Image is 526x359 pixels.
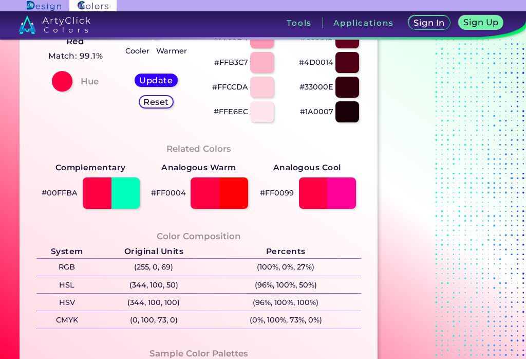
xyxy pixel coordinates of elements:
[36,259,98,276] p: RGB
[33,49,118,63] h5: Match: 99.1%
[36,245,98,258] h5: System
[27,1,61,11] img: ArtyClick Design logo
[36,276,98,293] p: HSL
[81,74,99,89] h4: Hue
[210,276,361,293] p: (96%, 100%, 50%)
[299,56,333,68] p: #4D0014
[97,311,210,328] p: (0, 100, 73, 0)
[36,311,98,328] p: CMYK
[151,187,186,199] p: #FF0004
[210,259,361,276] p: (100%, 0%, 27%)
[214,105,248,118] p: #FFE6EC
[287,19,312,27] h3: Tools
[42,187,78,199] p: #00FFBA
[273,161,341,174] strong: Analogous Cool
[156,45,187,57] p: Warmer
[212,81,248,93] p: #FFCCDA
[210,311,361,328] p: (0%, 100%, 73%, 0%)
[214,56,248,68] p: #FFB3C7
[125,45,149,57] p: Cooler
[36,294,98,311] p: HSV
[465,19,497,26] h5: Sign Up
[141,76,171,84] h5: Update
[415,19,443,27] h5: Sign In
[333,19,393,27] h3: Applications
[97,259,210,276] p: (255, 0, 69)
[161,161,236,174] strong: Analogous Warm
[97,294,210,311] p: (344, 100, 100)
[33,22,118,63] a: ArtyClick Cool Red Match: 99.1%
[210,294,361,311] p: (96%, 100%, 100%)
[299,81,333,93] p: #33000E
[97,245,210,258] h5: Original Units
[55,161,126,174] strong: Complementary
[460,16,501,30] a: Sign Up
[410,16,448,30] a: Sign In
[260,187,294,199] p: #FF0099
[144,98,167,105] h5: Reset
[97,276,210,293] p: (344, 100, 50)
[166,141,231,156] h4: Related Colors
[157,229,241,244] h4: Color Composition
[300,105,333,118] p: #1A0007
[210,245,361,258] h5: Percents
[18,15,91,34] img: logo_artyclick_colors_white.svg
